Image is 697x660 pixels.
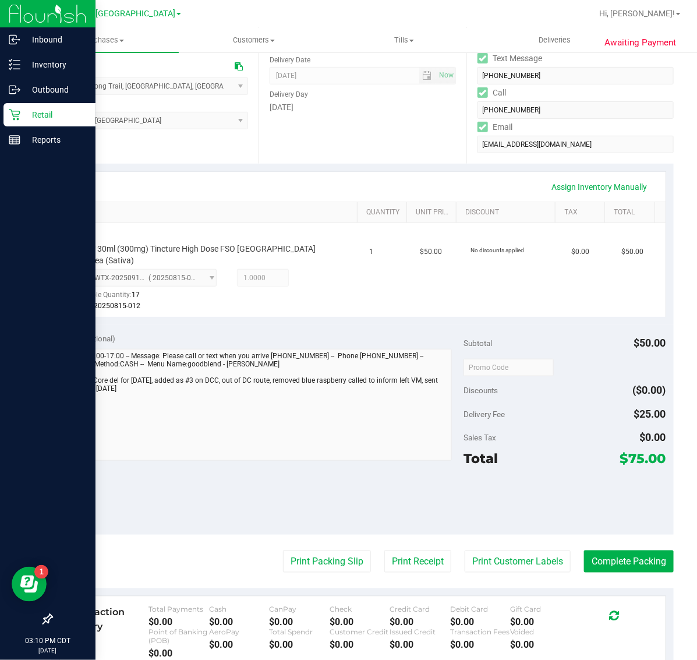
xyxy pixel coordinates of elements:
[330,628,390,637] div: Customer Credit
[390,628,451,637] div: Issued Credit
[179,28,330,52] a: Customers
[544,177,655,197] a: Assign Inventory Manually
[5,636,90,646] p: 03:10 PM CDT
[604,36,676,50] span: Awaiting Payment
[565,208,600,217] a: Tax
[450,628,511,637] div: Transaction Fees
[149,648,210,659] div: $0.00
[420,246,442,257] span: $50.00
[634,408,666,420] span: $25.00
[477,67,674,84] input: Format: (999) 999-9999
[366,208,402,217] a: Quantity
[599,9,675,18] span: Hi, [PERSON_NAME]!
[384,550,451,573] button: Print Receipt
[450,605,511,614] div: Debit Card
[132,291,140,299] span: 17
[9,34,20,45] inline-svg: Inbound
[9,134,20,146] inline-svg: Reports
[477,84,507,101] label: Call
[270,605,330,614] div: CanPay
[20,33,90,47] p: Inbound
[370,246,374,257] span: 1
[73,243,332,266] span: TX SW 30ml (300mg) Tincture High Dose FSO [GEOGRAPHIC_DATA] Jelly Sea (Sativa)
[523,35,586,45] span: Deliveries
[465,550,571,573] button: Print Customer Labels
[270,640,330,651] div: $0.00
[20,133,90,147] p: Reports
[416,208,452,217] a: Unit Price
[69,208,353,217] a: SKU
[209,640,270,651] div: $0.00
[20,58,90,72] p: Inventory
[270,101,455,114] div: [DATE]
[56,9,175,19] span: TX Austin [GEOGRAPHIC_DATA]
[270,617,330,628] div: $0.00
[464,359,554,376] input: Promo Code
[466,208,551,217] a: Discount
[330,617,390,628] div: $0.00
[209,605,270,614] div: Cash
[450,617,511,628] div: $0.00
[640,431,666,443] span: $0.00
[390,640,451,651] div: $0.00
[209,617,270,628] div: $0.00
[464,433,496,442] span: Sales Tax
[571,246,589,257] span: $0.00
[511,605,571,614] div: Gift Card
[390,617,451,628] div: $0.00
[149,628,210,645] div: Point of Banking (POB)
[633,384,666,396] span: ($0.00)
[330,640,390,651] div: $0.00
[511,628,571,637] div: Voided
[28,28,179,52] a: Purchases
[9,84,20,96] inline-svg: Outbound
[9,109,20,121] inline-svg: Retail
[477,101,674,119] input: Format: (999) 999-9999
[330,605,390,614] div: Check
[94,302,141,310] span: 20250815-012
[477,119,513,136] label: Email
[511,617,571,628] div: $0.00
[73,287,224,309] div: Available Quantity:
[634,337,666,349] span: $50.00
[464,380,498,401] span: Discounts
[614,208,650,217] a: Total
[390,605,451,614] div: Credit Card
[622,246,644,257] span: $50.00
[5,646,90,655] p: [DATE]
[450,640,511,651] div: $0.00
[511,640,571,651] div: $0.00
[149,605,210,614] div: Total Payments
[620,450,666,467] span: $75.00
[235,61,243,73] div: Copy address to clipboard
[464,338,492,348] span: Subtotal
[20,83,90,97] p: Outbound
[34,565,48,579] iframe: Resource center unread badge
[270,628,330,637] div: Total Spendr
[28,35,179,45] span: Purchases
[464,410,505,419] span: Delivery Fee
[209,628,270,637] div: AeroPay
[20,108,90,122] p: Retail
[179,35,329,45] span: Customers
[480,28,631,52] a: Deliveries
[149,617,210,628] div: $0.00
[283,550,371,573] button: Print Packing Slip
[477,50,543,67] label: Text Message
[470,247,525,253] span: No discounts applied
[584,550,674,573] button: Complete Packing
[9,59,20,70] inline-svg: Inventory
[464,450,498,467] span: Total
[12,567,47,602] iframe: Resource center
